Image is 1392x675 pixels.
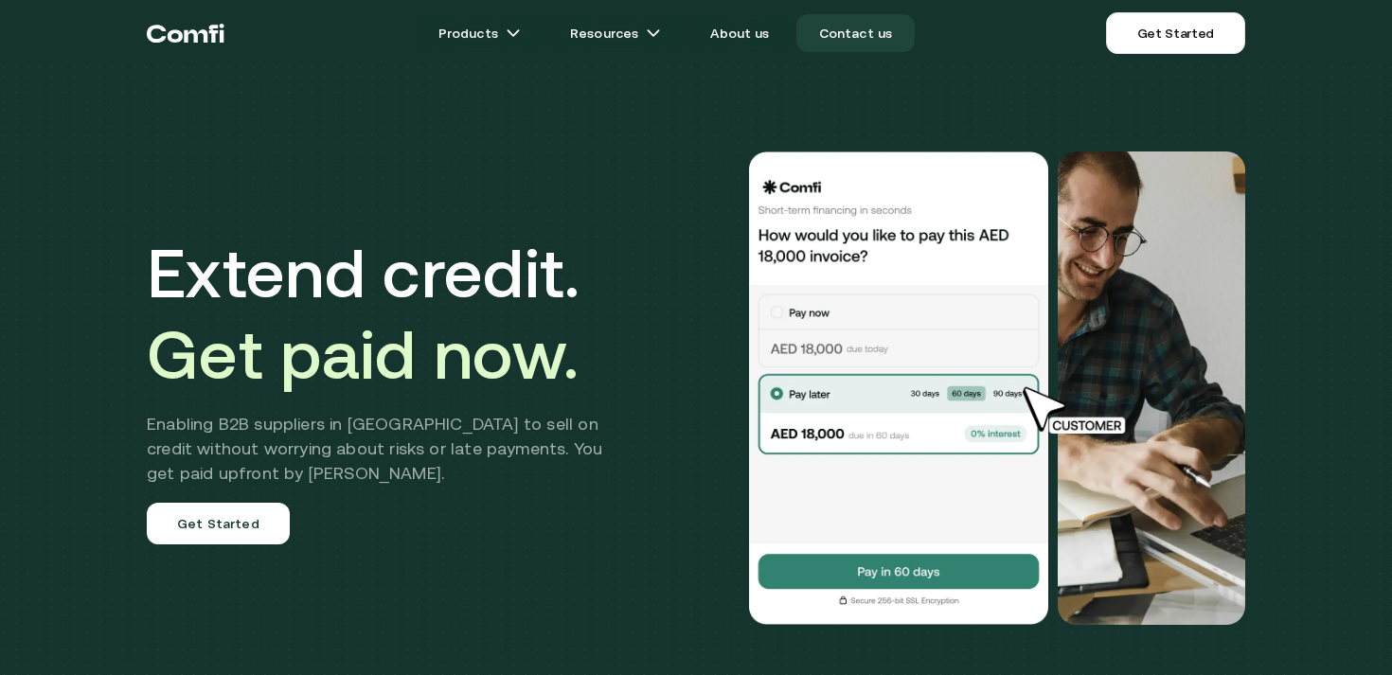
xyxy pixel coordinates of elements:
a: Productsarrow icons [416,14,544,52]
img: cursor [1008,384,1147,437]
a: Get Started [1106,12,1245,54]
a: Get Started [147,503,290,544]
img: arrow icons [646,26,661,41]
img: Would you like to pay this AED 18,000.00 invoice? [747,151,1050,625]
a: About us [687,14,792,52]
h2: Enabling B2B suppliers in [GEOGRAPHIC_DATA] to sell on credit without worrying about risks or lat... [147,412,631,486]
img: arrow icons [506,26,521,41]
span: Get paid now. [147,315,579,393]
img: Would you like to pay this AED 18,000.00 invoice? [1058,151,1245,625]
a: Resourcesarrow icons [547,14,684,52]
h1: Extend credit. [147,232,631,395]
a: Return to the top of the Comfi home page [147,5,224,62]
a: Contact us [796,14,916,52]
